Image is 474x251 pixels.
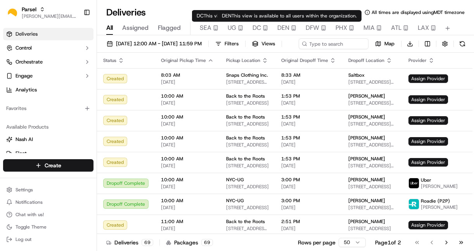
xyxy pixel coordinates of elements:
span: Assign Provider [408,137,448,146]
img: 1736555255976-a54dd68f-1ca7-489b-9aae-adbdc363a1c4 [16,141,22,148]
a: Analytics [3,84,93,96]
span: [STREET_ADDRESS] [348,184,396,190]
img: Nash [8,8,23,23]
span: [DATE] [161,163,214,169]
span: [PERSON_NAME] [PERSON_NAME] [24,120,103,126]
span: DFW [306,23,319,33]
span: Saltbox [348,72,365,78]
div: Deliveries [106,239,153,246]
span: [DATE] [281,121,336,127]
span: [DATE] [161,205,214,211]
span: 3:00 PM [281,177,336,183]
div: Page 1 of 2 [375,239,401,246]
span: Snaps Clothing Inc. [226,72,268,78]
span: Status [103,57,116,64]
span: [STREET_ADDRESS] [226,100,269,106]
span: [DATE] [281,100,336,106]
span: [STREET_ADDRESS] [226,184,269,190]
a: 📗Knowledge Base [5,170,62,184]
button: Map [372,38,398,49]
span: [STREET_ADDRESS][PERSON_NAME] [348,100,396,106]
span: • [104,141,107,147]
input: Type to search [299,38,368,49]
span: 1:53 PM [281,156,336,162]
div: DEN [217,10,362,22]
span: [DATE] [281,142,336,148]
button: Nash AI [3,133,93,146]
span: [DATE] [281,79,336,85]
span: Assigned [122,23,149,33]
span: 2:51 PM [281,218,336,225]
span: Log out [16,236,31,242]
span: Chat with us! [16,211,44,218]
span: [STREET_ADDRESS][PERSON_NAME] [348,142,396,148]
h1: Deliveries [106,6,146,19]
span: SEA [200,23,211,33]
span: Assign Provider [408,116,448,125]
img: Parsel [6,7,19,19]
span: Map [384,40,394,47]
span: Provider [408,57,427,64]
div: Favorites [3,102,93,115]
span: Roadie (P2P) [421,198,450,204]
span: 3:00 PM [281,198,336,204]
span: 10:00 AM [161,135,214,141]
span: Analytics [16,86,37,93]
a: 💻API Documentation [62,170,128,184]
span: [STREET_ADDRESS][PERSON_NAME] [348,205,396,211]
span: [PERSON_NAME] [348,156,385,162]
span: [DATE] [161,142,214,148]
span: [STREET_ADDRESS][PERSON_NAME] [226,225,269,232]
span: [STREET_ADDRESS] [226,142,269,148]
span: Knowledge Base [16,173,59,181]
div: 69 [201,239,213,246]
span: Back to the Roots [226,156,265,162]
span: Settings [16,187,33,193]
span: [STREET_ADDRESS] [226,163,269,169]
button: Engage [3,70,93,82]
span: • [104,120,107,126]
span: Assign Provider [408,74,448,83]
span: 1:53 PM [281,135,336,141]
span: [PERSON_NAME] [421,204,458,210]
div: Start new chat [35,74,127,82]
span: [DATE] [281,184,336,190]
span: [PERSON_NAME] [421,183,458,189]
div: Packages [166,239,213,246]
a: Deliveries [3,28,93,40]
span: LAX [418,23,429,33]
span: [DATE] [109,120,125,126]
span: API Documentation [73,173,125,181]
span: [DATE] [161,79,214,85]
span: [DATE] [281,205,336,211]
span: [PERSON_NAME] [348,135,385,141]
span: [DATE] [161,184,214,190]
span: [STREET_ADDRESS][PERSON_NAME] [348,79,396,85]
button: Chat with us! [3,209,93,220]
button: Settings [3,184,93,195]
span: Views [261,40,275,47]
span: [DATE] [161,100,214,106]
span: Deliveries [16,31,38,38]
span: [DATE] [281,163,336,169]
img: uber-new-logo.jpeg [409,178,419,188]
button: Toggle Theme [3,222,93,232]
span: Nash AI [16,136,33,143]
span: [DATE] [161,121,214,127]
input: Got a question? Start typing here... [20,50,140,58]
span: 11:00 AM [161,218,214,225]
button: Fleet [3,147,93,160]
img: 1732323095091-59ea418b-cfe3-43c8-9ae0-d0d06d6fd42c [16,74,30,88]
button: ParselParsel[PERSON_NAME][EMAIL_ADDRESS][PERSON_NAME][DOMAIN_NAME] [3,3,80,22]
button: Create [3,159,93,172]
button: Filters [212,38,242,49]
span: ATL [391,23,401,33]
span: DEN [277,23,289,33]
button: Views [249,38,279,49]
span: Create [45,162,61,169]
span: UG [228,23,236,33]
span: [STREET_ADDRESS][PERSON_NAME] [348,121,396,127]
img: Dianne Alexi Soriano [8,134,20,146]
span: 10:00 AM [161,177,214,183]
span: [PERSON_NAME] [348,114,385,120]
